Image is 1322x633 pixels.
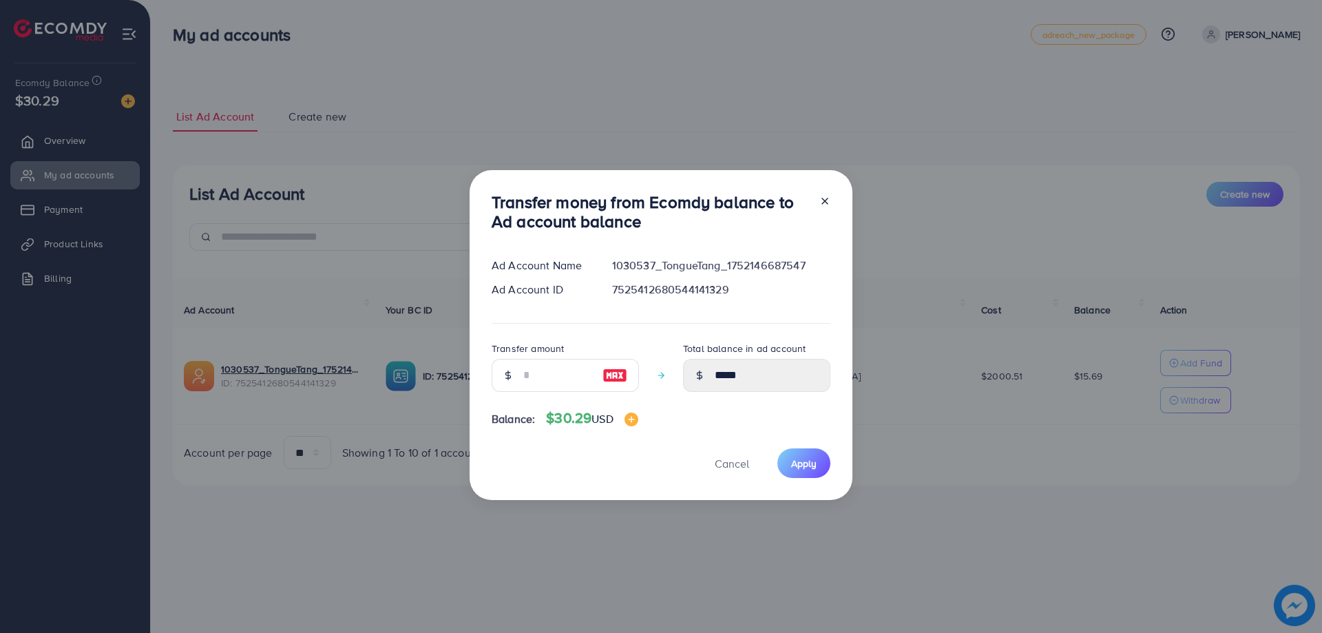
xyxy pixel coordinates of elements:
[546,410,638,427] h4: $30.29
[715,456,749,471] span: Cancel
[697,448,766,478] button: Cancel
[492,192,808,232] h3: Transfer money from Ecomdy balance to Ad account balance
[601,258,841,273] div: 1030537_TongueTang_1752146687547
[791,457,817,470] span: Apply
[777,448,830,478] button: Apply
[625,413,638,426] img: image
[481,282,601,298] div: Ad Account ID
[492,411,535,427] span: Balance:
[601,282,841,298] div: 7525412680544141329
[481,258,601,273] div: Ad Account Name
[492,342,564,355] label: Transfer amount
[602,367,627,384] img: image
[591,411,613,426] span: USD
[683,342,806,355] label: Total balance in ad account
